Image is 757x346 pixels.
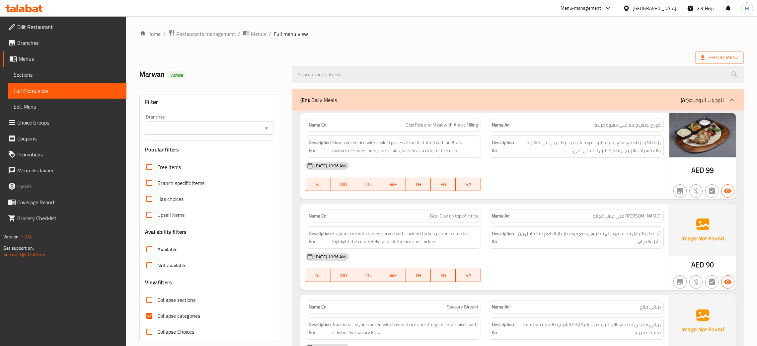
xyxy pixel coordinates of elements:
a: Edit Restaurant [3,19,126,35]
span: 1.0.0 [21,232,31,241]
span: رز مطهو ببطء مع قطع لحم مطبوخة ومحشوة بخليط عربي من البهارات والمكسرات والزبيب، يقدم كطبق احتفالي... [515,138,661,155]
span: غوزي عيش ولحم على حشوه عربيه [594,122,661,129]
img: Ae5nvW7+0k+MAAAAAElFTkSuQmCC [669,204,736,256]
div: [GEOGRAPHIC_DATA] [633,5,676,12]
li: / [238,30,240,38]
span: Export Menu [695,51,744,64]
span: Branch specific items [157,179,204,187]
a: Support.OpsPlatform [3,250,45,259]
span: FR [433,180,453,189]
span: Available [157,245,178,253]
span: Coverage Report [17,198,121,206]
button: MO [331,178,356,191]
span: Upsell [17,182,121,190]
span: FR [433,271,453,280]
div: Active [169,71,186,79]
span: Active [169,72,186,78]
span: TH [409,180,428,189]
strong: Name En: [309,122,328,129]
div: Filter [145,95,273,109]
span: Full Menu View [14,87,121,95]
button: WE [381,178,406,191]
li: / [269,30,271,38]
span: TU [359,180,378,189]
button: TU [356,178,381,191]
span: SU [309,180,328,189]
span: Menu disclaimer [17,166,121,174]
div: Menu-management [561,4,601,12]
a: Restaurants management [168,30,235,38]
h3: Popular filters [145,146,273,153]
span: Grocery Checklist [17,214,121,222]
button: SU [306,269,331,282]
span: Has choices [157,195,184,203]
img: Prvn_Kababistan_Chicken_M638947504898340719.jpg [669,113,736,157]
span: M [745,5,749,12]
span: أرز عطر بالتوابل يقدم مع دجاج مطبوخ يوضع فوقه لإبراز الطعم المتكامل بين الأرز والدجاج. [517,229,661,246]
button: MO [331,269,356,282]
span: Edit Menu [14,103,121,111]
a: Coverage Report [3,194,126,210]
button: Purchased item [689,184,703,198]
button: SU [306,178,331,191]
a: Coupons [3,130,126,146]
a: Menu disclaimer [3,162,126,178]
span: Collapse sections [157,296,195,304]
span: Promotions [17,150,121,158]
span: TU [359,271,378,280]
strong: Description En: [309,320,331,337]
span: TH [409,271,428,280]
p: Daily Meals [300,96,337,104]
span: Collapse Choices [157,328,194,336]
strong: Description Ar: [492,229,516,246]
span: SA [458,180,478,189]
strong: Description En: [309,229,331,246]
span: Sections [14,71,121,79]
b: (En): [300,95,310,105]
button: TU [356,269,381,282]
button: FR [431,178,456,191]
span: WE [384,271,403,280]
button: SA [456,269,481,282]
li: / [163,30,166,38]
a: Menus [243,30,266,38]
span: Free items [157,163,181,171]
div: (En): Daily Meals(Ar):الوجبات اليوميه [292,89,744,111]
input: search [292,66,744,83]
span: Traditional biryani cooked with basmati rice and strong oriental spices with a distinctive savory... [332,320,478,337]
strong: Name En: [309,213,328,219]
span: Upsell items [157,211,185,219]
button: Purchased item [689,275,703,289]
strong: Name En: [309,303,328,310]
button: SA [456,178,481,191]
strong: Description Ar: [492,320,517,337]
a: Sections [8,67,126,83]
b: (Ar): [681,95,690,105]
button: Not branch specific item [673,184,687,198]
a: Promotions [3,146,126,162]
nav: breadcrumb [139,30,744,38]
strong: Name Ar: [492,122,510,129]
strong: Description Ar: [492,138,514,155]
span: MO [334,180,353,189]
a: Menus [3,51,126,67]
strong: Name Ar: [492,303,510,310]
button: Available [721,184,734,198]
span: Restaurants management [176,30,235,38]
span: Choice Groups [17,119,121,127]
button: Not branch specific item [673,275,687,289]
button: Not has choices [705,275,719,289]
span: Slow-cooked rice with cooked pieces of meat stuffed with an Arabic mixture of spices, nuts, and r... [332,138,478,155]
button: TH [406,178,431,191]
a: Branches [3,35,126,51]
span: Version: [3,232,20,241]
span: SU [309,271,328,280]
p: الوجبات اليوميه [681,96,724,104]
span: Fragrant rice with spices served with cooked chicken placed on top to highlight the completely ta... [332,229,478,246]
span: بریاني تقليدي مطبوخ بالأرز البسمتى والبهارات الشرقية القوية مع لمسة مالحة مميزة. [518,320,661,337]
button: FR [431,269,456,282]
span: Menus [19,55,121,63]
span: AED [691,164,704,177]
a: Choice Groups [3,115,126,130]
a: Edit Menu [8,99,126,115]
